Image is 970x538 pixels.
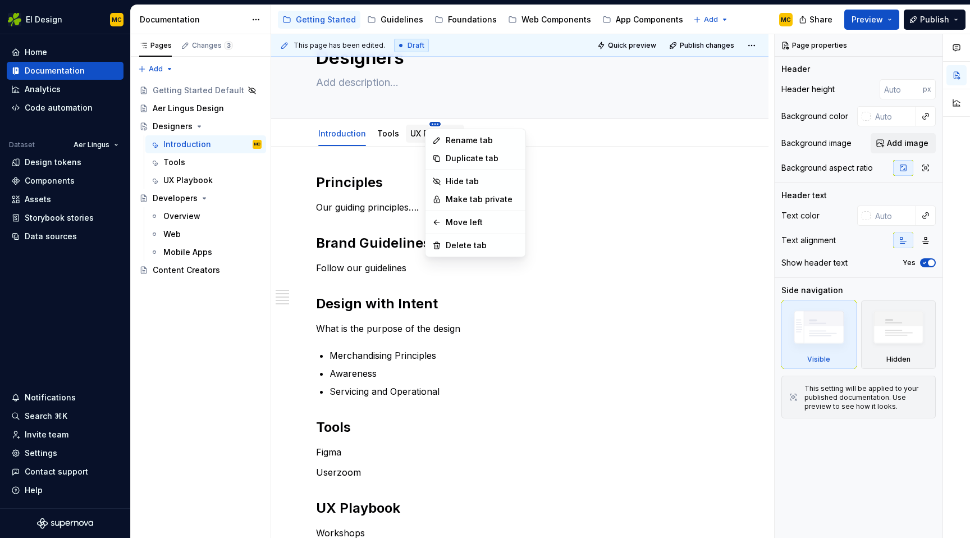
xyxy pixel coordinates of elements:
div: Duplicate tab [446,153,519,164]
div: Delete tab [446,240,519,251]
div: Hide tab [446,176,519,187]
div: Rename tab [446,135,519,146]
div: Move left [446,217,519,228]
div: Make tab private [446,194,519,205]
